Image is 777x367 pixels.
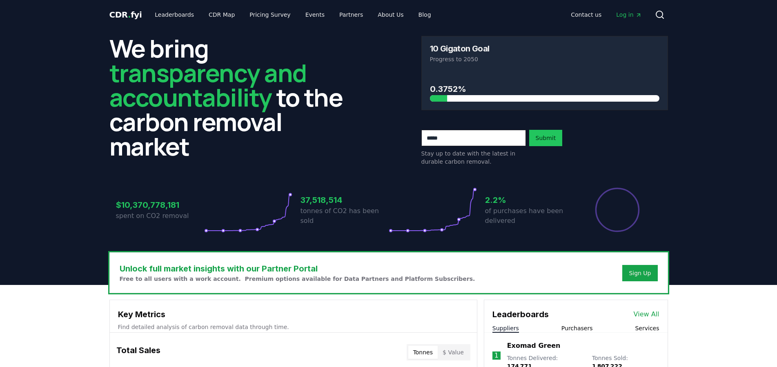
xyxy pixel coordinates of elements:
[561,324,593,332] button: Purchasers
[116,211,204,221] p: spent on CO2 removal
[438,346,469,359] button: $ Value
[594,187,640,233] div: Percentage of sales delivered
[148,7,437,22] nav: Main
[128,10,131,20] span: .
[485,206,573,226] p: of purchases have been delivered
[412,7,438,22] a: Blog
[635,324,659,332] button: Services
[610,7,648,22] a: Log in
[116,344,160,360] h3: Total Sales
[421,149,526,166] p: Stay up to date with the latest in durable carbon removal.
[507,341,561,351] a: Exomad Green
[564,7,648,22] nav: Main
[492,308,549,320] h3: Leaderboards
[564,7,608,22] a: Contact us
[120,262,475,275] h3: Unlock full market insights with our Partner Portal
[120,275,475,283] p: Free to all users with a work account. Premium options available for Data Partners and Platform S...
[485,194,573,206] h3: 2.2%
[622,265,657,281] button: Sign Up
[299,7,331,22] a: Events
[430,44,490,53] h3: 10 Gigaton Goal
[408,346,438,359] button: Tonnes
[634,309,659,319] a: View All
[243,7,297,22] a: Pricing Survey
[301,194,389,206] h3: 37,518,514
[109,9,142,20] a: CDR.fyi
[109,10,142,20] span: CDR fyi
[301,206,389,226] p: tonnes of CO2 has been sold
[494,351,499,360] p: 1
[109,56,307,114] span: transparency and accountability
[118,308,469,320] h3: Key Metrics
[430,83,659,95] h3: 0.3752%
[616,11,641,19] span: Log in
[333,7,370,22] a: Partners
[202,7,241,22] a: CDR Map
[109,36,356,158] h2: We bring to the carbon removal market
[629,269,651,277] a: Sign Up
[148,7,200,22] a: Leaderboards
[118,323,469,331] p: Find detailed analysis of carbon removal data through time.
[430,55,659,63] p: Progress to 2050
[492,324,519,332] button: Suppliers
[371,7,410,22] a: About Us
[529,130,563,146] button: Submit
[116,199,204,211] h3: $10,370,778,181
